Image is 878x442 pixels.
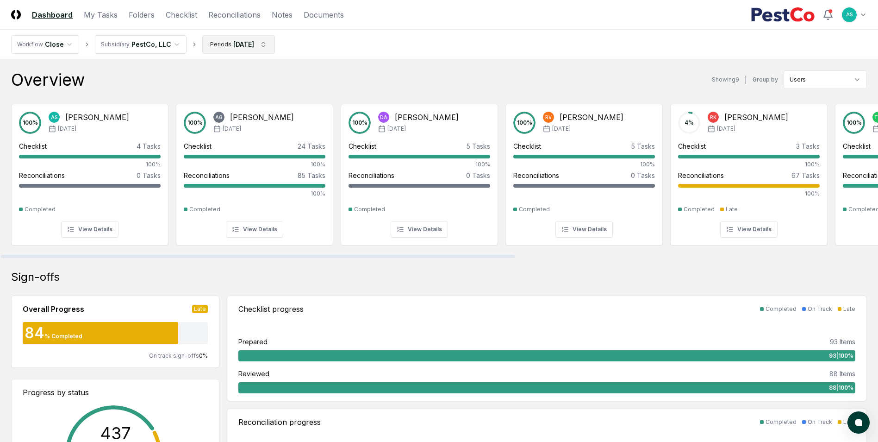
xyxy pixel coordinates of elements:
div: 67 Tasks [791,170,820,180]
div: Checklist [349,141,376,151]
div: Late [843,418,855,426]
span: [DATE] [552,125,571,133]
button: View Details [391,221,448,238]
div: 0 Tasks [631,170,655,180]
div: Late [192,305,208,313]
div: Checklist progress [238,303,304,315]
a: Checklist [166,9,197,20]
span: 88 | 100 % [829,384,853,392]
label: Group by [753,77,778,82]
div: Reviewed [238,369,269,379]
div: Completed [25,205,56,214]
span: [DATE] [58,125,76,133]
button: View Details [720,221,778,238]
a: My Tasks [84,9,118,20]
div: 100% [678,189,820,198]
div: 0 Tasks [137,170,161,180]
img: Logo [11,10,21,19]
div: [PERSON_NAME] [65,112,129,123]
button: View Details [226,221,283,238]
a: Reconciliations [208,9,261,20]
span: AS [846,11,853,18]
div: 3 Tasks [796,141,820,151]
a: Checklist progressCompletedOn TrackLatePrepared93 Items93|100%Reviewed88 Items88|100% [227,296,867,401]
div: 84 [23,326,44,341]
nav: breadcrumb [11,35,275,54]
div: On Track [808,305,832,313]
span: [DATE] [387,125,406,133]
button: Periods[DATE] [202,35,275,54]
div: Subsidiary [101,40,130,49]
div: Reconciliations [184,170,230,180]
div: 5 Tasks [631,141,655,151]
a: 100%AG[PERSON_NAME][DATE]Checklist24 Tasks100%Reconciliations85 Tasks100%CompletedView Details [176,96,333,246]
div: Checklist [513,141,541,151]
a: Notes [272,9,293,20]
div: 100% [19,160,161,169]
button: atlas-launcher [847,411,870,434]
div: Reconciliations [678,170,724,180]
div: Workflow [17,40,43,49]
a: 100%AS[PERSON_NAME][DATE]Checklist4 Tasks100%Reconciliations0 TasksCompletedView Details [11,96,168,246]
span: RK [710,114,716,121]
span: 0 % [199,352,208,359]
div: Late [843,305,855,313]
div: Showing 9 [712,76,739,84]
button: View Details [61,221,118,238]
div: [PERSON_NAME] [395,112,459,123]
a: 100%DA[PERSON_NAME][DATE]Checklist5 Tasks100%Reconciliations0 TasksCompletedView Details [341,96,498,246]
div: Reconciliations [19,170,65,180]
div: Overall Progress [23,303,84,315]
div: Checklist [843,141,871,151]
div: Checklist [184,141,212,151]
div: Periods [210,40,231,49]
span: AS [51,114,57,121]
div: 5 Tasks [467,141,490,151]
div: % Completed [44,332,82,341]
div: 100% [184,160,325,169]
div: [PERSON_NAME] [560,112,623,123]
a: Dashboard [32,9,73,20]
div: On Track [808,418,832,426]
div: 0 Tasks [466,170,490,180]
div: Overview [11,70,85,89]
div: Completed [766,305,797,313]
a: 100%RV[PERSON_NAME][DATE]Checklist5 Tasks100%Reconciliations0 TasksCompletedView Details [505,96,663,246]
div: Reconciliations [513,170,559,180]
div: 100% [513,160,655,169]
div: Checklist [678,141,706,151]
div: Completed [519,205,550,214]
span: RV [545,114,552,121]
div: [DATE] [233,39,254,49]
span: On track sign-offs [149,352,199,359]
img: PestCo logo [751,7,815,22]
span: [DATE] [223,125,241,133]
div: | [745,75,747,85]
div: Completed [354,205,385,214]
div: [PERSON_NAME] [230,112,294,123]
button: View Details [555,221,613,238]
a: Documents [304,9,344,20]
span: AG [215,114,223,121]
span: DA [380,114,387,121]
div: 100% [349,160,490,169]
div: 88 Items [829,369,855,379]
div: Reconciliations [349,170,394,180]
div: 85 Tasks [298,170,325,180]
div: Completed [684,205,715,214]
div: 100% [678,160,820,169]
span: 93 | 100 % [829,352,853,360]
button: AS [841,6,858,23]
a: Folders [129,9,155,20]
div: Reconciliation progress [238,417,321,428]
div: 100% [184,189,325,198]
div: Prepared [238,337,268,347]
div: Checklist [19,141,47,151]
div: Late [726,205,738,214]
div: 24 Tasks [298,141,325,151]
a: 4%RK[PERSON_NAME][DATE]Checklist3 Tasks100%Reconciliations67 Tasks100%CompletedLateView Details [670,96,828,246]
span: [DATE] [717,125,735,133]
div: Progress by status [23,387,208,398]
div: 93 Items [830,337,855,347]
div: Sign-offs [11,270,867,284]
